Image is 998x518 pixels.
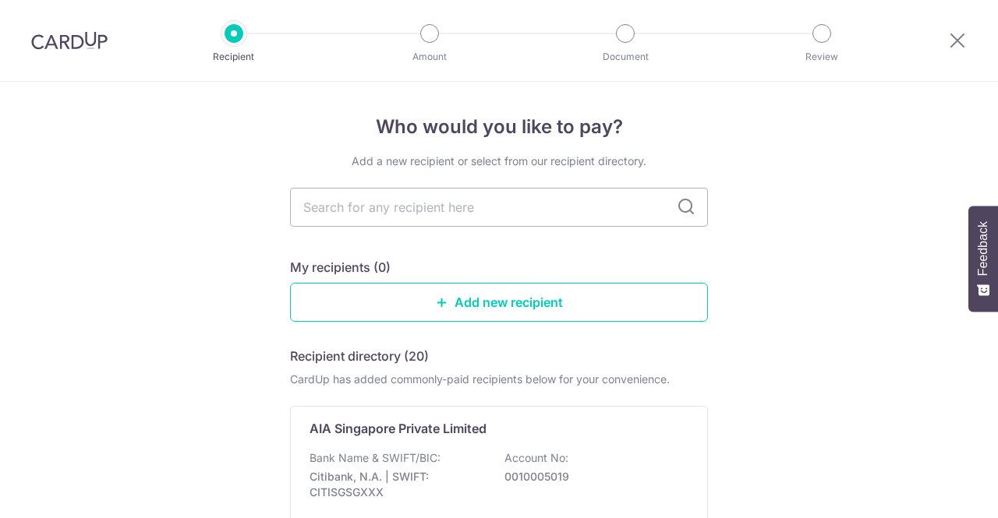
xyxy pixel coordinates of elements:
p: AIA Singapore Private Limited [310,419,487,438]
input: Search for any recipient here [290,188,708,227]
a: Add new recipient [290,283,708,322]
iframe: Opens a widget where you can find more information [898,471,982,510]
h5: My recipients (0) [290,258,391,277]
img: CardUp [31,31,108,50]
p: Amount [372,49,487,65]
div: CardUp has added commonly-paid recipients below for your convenience. [290,372,708,387]
p: Account No: [504,450,568,466]
p: Document [568,49,683,65]
p: Bank Name & SWIFT/BIC: [310,450,441,466]
p: Citibank, N.A. | SWIFT: CITISGSGXXX [310,469,484,500]
p: Review [764,49,879,65]
p: 0010005019 [504,469,679,485]
p: Recipient [176,49,292,65]
span: Feedback [976,221,990,276]
div: Add a new recipient or select from our recipient directory. [290,153,708,169]
button: Feedback - Show survey [968,206,998,312]
h4: Who would you like to pay? [290,113,708,141]
h5: Recipient directory (20) [290,347,429,365]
